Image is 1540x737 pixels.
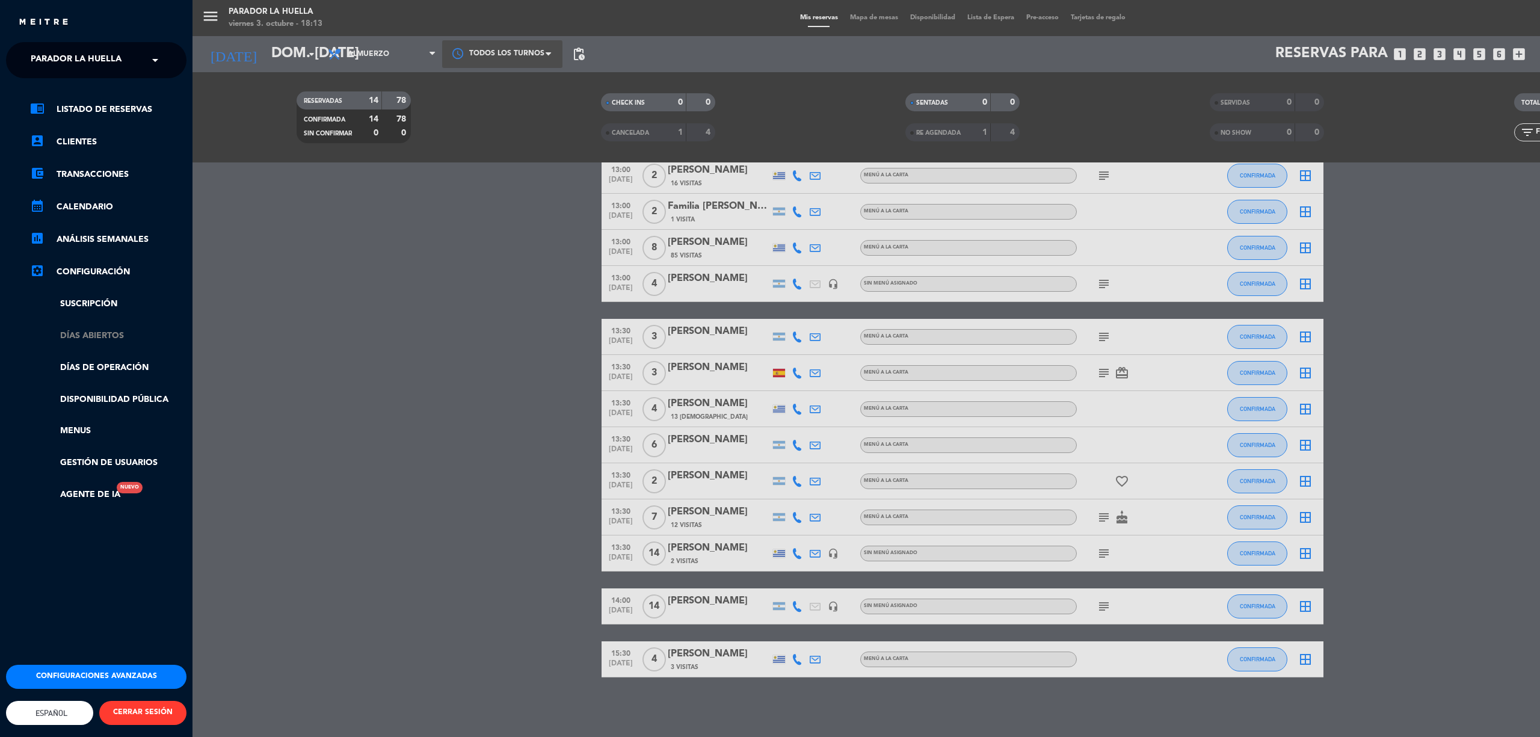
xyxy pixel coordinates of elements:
img: MEITRE [18,18,69,27]
span: Parador La Huella [31,48,122,73]
i: assessment [30,231,45,245]
a: Menus [30,424,186,438]
a: Suscripción [30,297,186,311]
a: Configuración [30,265,186,279]
a: Días de Operación [30,361,186,375]
a: ANÁLISIS SEMANALES [30,232,186,247]
a: Transacciones [30,167,186,182]
span: Español [32,709,67,718]
a: Gestión de usuarios [30,456,186,470]
a: Listado de Reservas [30,102,186,117]
i: chrome_reader_mode [30,101,45,116]
i: account_balance_wallet [30,166,45,180]
a: Días abiertos [30,329,186,343]
a: Calendario [30,200,186,214]
a: Clientes [30,135,186,149]
button: CERRAR SESIÓN [99,701,186,725]
i: settings_applications [30,264,45,278]
i: account_box [30,134,45,148]
i: calendar_month [30,199,45,213]
a: Agente de IA [30,488,120,502]
a: Disponibilidad pública [30,393,186,407]
div: Nuevo [117,482,143,493]
button: Configuraciones avanzadas [6,665,186,689]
